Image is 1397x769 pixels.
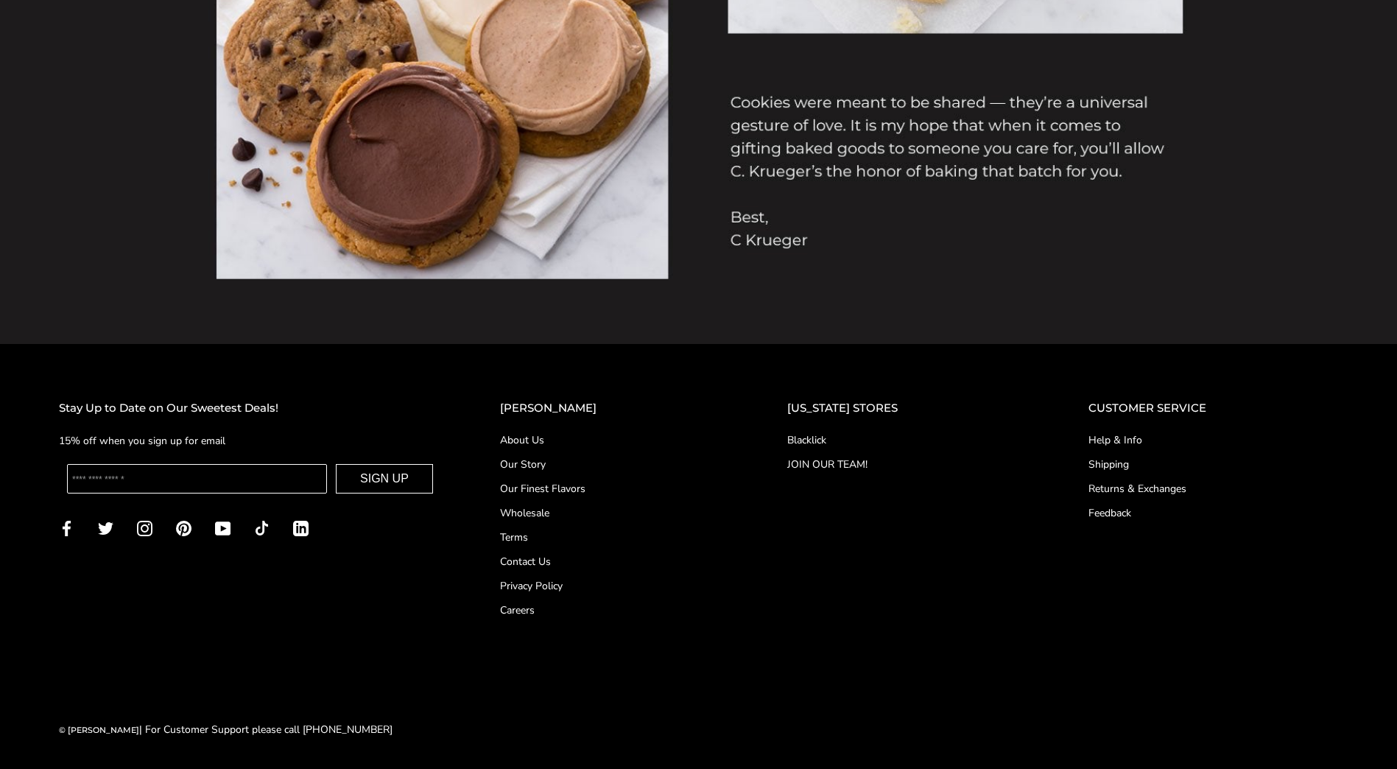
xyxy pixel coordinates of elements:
h2: [US_STATE] STORES [787,399,1030,418]
a: Help & Info [1088,432,1338,448]
a: JOIN OUR TEAM! [787,457,1030,472]
a: Feedback [1088,505,1338,521]
a: Instagram [137,519,152,536]
a: Privacy Policy [500,578,728,594]
h2: CUSTOMER SERVICE [1088,399,1338,418]
a: About Us [500,432,728,448]
a: Our Finest Flavors [500,481,728,496]
a: Our Story [500,457,728,472]
a: Shipping [1088,457,1338,472]
a: Twitter [98,519,113,536]
a: Facebook [59,519,74,536]
a: Contact Us [500,554,728,569]
a: Returns & Exchanges [1088,481,1338,496]
a: TikTok [254,519,270,536]
a: Terms [500,530,728,545]
h2: [PERSON_NAME] [500,399,728,418]
iframe: Sign Up via Text for Offers [12,713,152,757]
a: YouTube [215,519,231,536]
button: SIGN UP [336,464,433,494]
h2: Stay Up to Date on Our Sweetest Deals! [59,399,441,418]
p: 15% off when you sign up for email [59,432,441,449]
div: | For Customer Support please call [PHONE_NUMBER] [59,721,393,738]
a: Blacklick [787,432,1030,448]
a: Careers [500,603,728,618]
a: Pinterest [176,519,191,536]
a: LinkedIn [293,519,309,536]
input: Enter your email [67,464,327,494]
a: Wholesale [500,505,728,521]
